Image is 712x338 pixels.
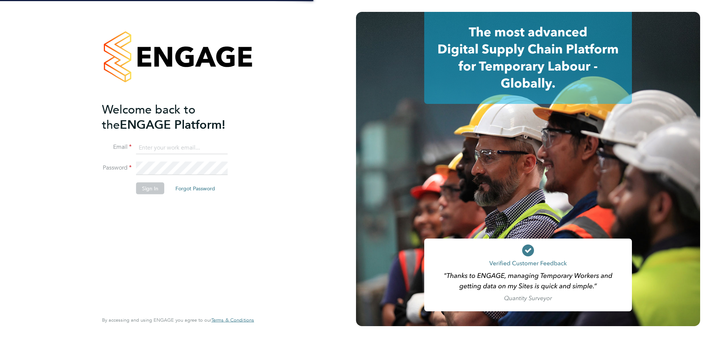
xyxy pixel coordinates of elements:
label: Password [102,164,132,172]
span: Welcome back to the [102,102,195,132]
button: Sign In [136,183,164,194]
input: Enter your work email... [136,141,228,154]
span: By accessing and using ENGAGE you agree to our [102,317,254,323]
h2: ENGAGE Platform! [102,102,247,132]
label: Email [102,143,132,151]
a: Terms & Conditions [211,317,254,323]
button: Forgot Password [169,183,221,194]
